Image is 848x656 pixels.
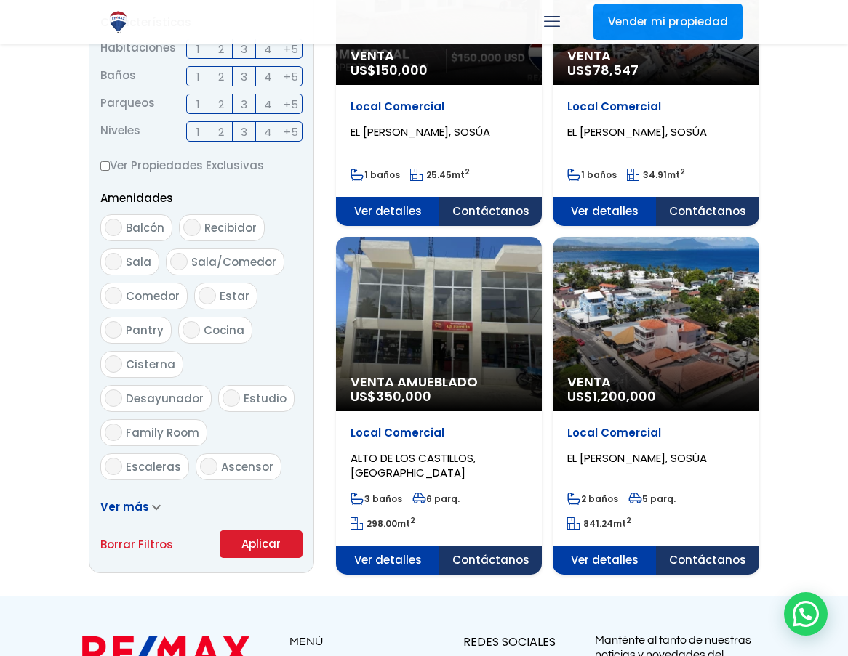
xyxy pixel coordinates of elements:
span: Ver detalles [553,197,656,226]
input: Cisterna [105,355,122,373]
span: Ascensor [221,459,273,474]
span: Habitaciones [100,39,176,59]
span: US$ [351,61,428,79]
p: Local Comercial [567,100,744,114]
input: Escaleras [105,458,122,475]
span: mt [567,517,631,530]
span: Sala [126,254,151,270]
span: Cisterna [126,357,175,372]
span: 298.00 [367,517,397,530]
span: Contáctanos [656,546,759,575]
span: 1,200,000 [593,387,656,405]
span: +5 [284,123,298,141]
span: Ver detalles [336,546,439,575]
input: Balcón [105,219,122,236]
span: Contáctanos [439,197,543,226]
span: Cocina [204,323,244,338]
span: Ver detalles [553,546,656,575]
span: 4 [264,95,271,113]
span: 2 [218,68,224,86]
span: 6 parq. [412,493,460,505]
span: Venta [567,49,744,63]
label: Ver Propiedades Exclusivas [100,156,303,174]
span: 1 baños [351,169,400,181]
span: Contáctanos [439,546,543,575]
span: Ver más [100,499,149,514]
span: US$ [351,387,431,405]
span: EL [PERSON_NAME], SOSÚA [567,450,707,466]
span: Balcón [126,220,164,235]
span: Ver detalles [336,197,439,226]
input: Sala/Comedor [170,253,188,270]
span: 1 [196,40,200,58]
p: REDES SOCIALES [424,633,595,651]
span: 841.24 [583,517,613,530]
span: Recibidor [204,220,257,235]
span: Contáctanos [656,197,759,226]
a: Venta Amueblado US$350,000 Local Comercial ALTO DE LOS CASTILLOS, [GEOGRAPHIC_DATA] 3 baños 6 par... [336,237,542,575]
span: 4 [264,123,271,141]
span: Venta [567,375,744,389]
a: Venta US$1,200,000 Local Comercial EL [PERSON_NAME], SOSÚA 2 baños 5 parq. 841.24mt2 Ver detalles... [553,237,759,575]
input: Comedor [105,287,122,304]
input: Sala [105,253,122,270]
span: 34.91 [643,169,667,181]
p: MENÚ [289,633,424,651]
span: Venta Amueblado [351,375,527,389]
span: Estudio [244,391,287,406]
input: Pantry [105,321,122,339]
span: +5 [284,40,298,58]
span: 1 [196,123,200,141]
span: 1 baños [567,169,617,181]
p: Local Comercial [351,100,527,114]
p: Local Comercial [351,426,527,440]
span: EL [PERSON_NAME], SOSÚA [351,124,490,139]
span: 2 baños [567,493,618,505]
span: 3 [241,123,247,141]
span: Baños [100,66,136,86]
span: +5 [284,68,298,86]
span: 2 [218,123,224,141]
input: Ascensor [200,458,217,475]
span: 2 [218,95,224,113]
span: Family Room [126,425,199,440]
sup: 2 [626,515,631,526]
span: Estar [220,288,249,304]
span: 25.45 [426,169,452,181]
span: Sala/Comedor [191,254,276,270]
span: Niveles [100,121,140,142]
span: mt [351,517,415,530]
span: 3 [241,40,247,58]
span: 5 parq. [628,493,676,505]
button: Aplicar [220,530,303,558]
sup: 2 [680,166,685,177]
span: US$ [567,387,656,405]
a: mobile menu [540,9,564,34]
span: Desayunador [126,391,204,406]
img: Logo de REMAX [105,9,131,35]
span: 3 [241,95,247,113]
span: Comedor [126,288,180,304]
span: Escaleras [126,459,181,474]
input: Ver Propiedades Exclusivas [100,161,110,171]
span: 3 [241,68,247,86]
sup: 2 [410,515,415,526]
span: ALTO DE LOS CASTILLOS, [GEOGRAPHIC_DATA] [351,450,476,480]
span: 1 [196,95,200,113]
span: mt [410,169,470,181]
span: 150,000 [376,61,428,79]
span: Parqueos [100,94,155,114]
sup: 2 [465,166,470,177]
p: Amenidades [100,189,303,207]
input: Estar [199,287,216,304]
span: mt [627,169,685,181]
span: +5 [284,95,298,113]
span: 350,000 [376,387,431,405]
span: 78,547 [593,61,639,79]
a: Borrar Filtros [100,535,173,554]
span: 2 [218,40,224,58]
input: Estudio [223,389,240,407]
span: 4 [264,68,271,86]
input: Desayunador [105,389,122,407]
span: Pantry [126,323,164,338]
